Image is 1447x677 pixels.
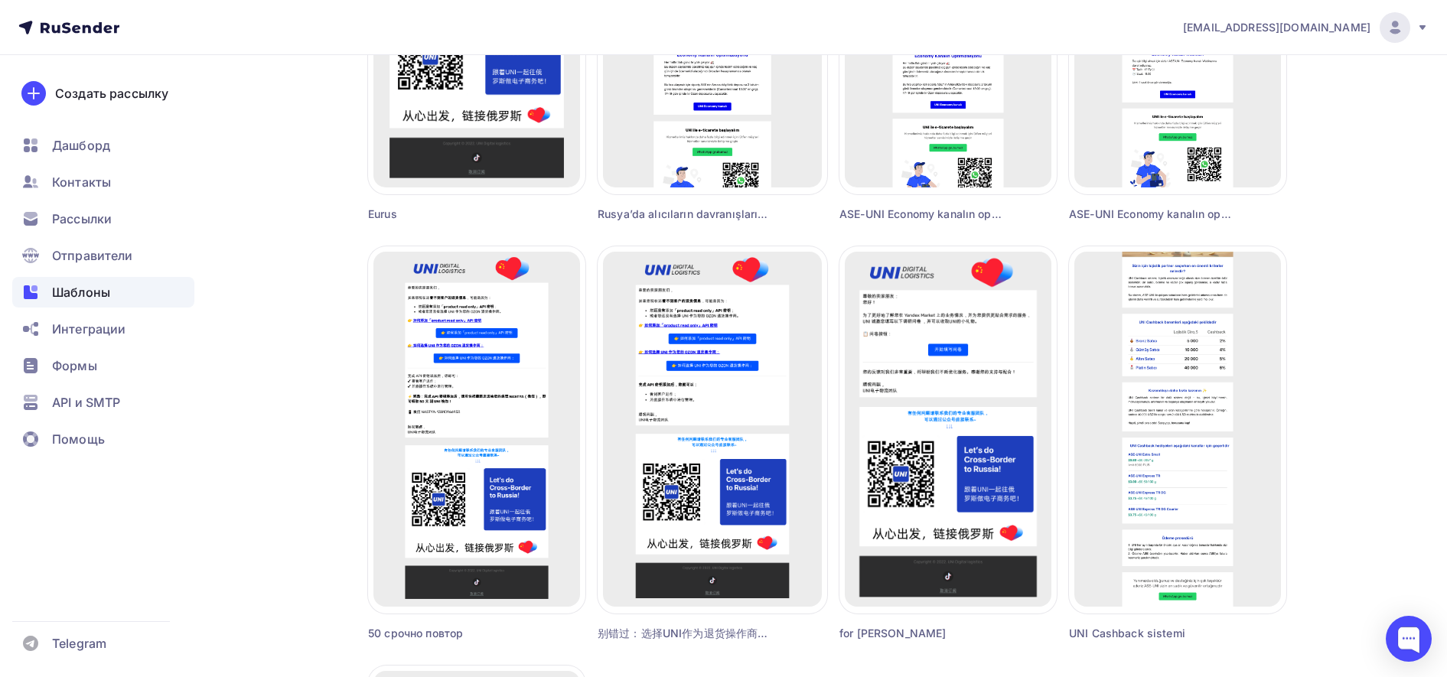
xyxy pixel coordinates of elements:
[52,393,120,412] span: API и SMTP
[839,626,1002,641] div: for [PERSON_NAME]
[1183,20,1370,35] span: [EMAIL_ADDRESS][DOMAIN_NAME]
[52,283,110,301] span: Шаблоны
[598,207,770,222] div: Rusya’da alıcıların davranışları değişti
[12,130,194,161] a: Дашборд
[12,240,194,271] a: Отправители
[52,634,106,653] span: Telegram
[12,167,194,197] a: Контакты
[52,173,111,191] span: Контакты
[1069,207,1232,222] div: ASE-UNI Economy kanalın optimizasyonu
[839,207,1002,222] div: ASE-UNI Economy kanalın optimizasyonu
[1183,12,1429,43] a: [EMAIL_ADDRESS][DOMAIN_NAME]
[1069,626,1232,641] div: UNI Cashback sistemi
[52,246,133,265] span: Отправители
[52,136,110,155] span: Дашборд
[55,84,168,103] div: Создать рассылку
[368,626,531,641] div: 50 срочно повтор
[598,626,770,641] div: 别错过：选择UNI作为退货操作商，轻松查看客户退件
[368,207,531,222] div: Eurus
[12,203,194,234] a: Рассылки
[12,350,194,381] a: Формы
[12,277,194,308] a: Шаблоны
[52,430,105,448] span: Помощь
[52,210,112,228] span: Рассылки
[52,356,97,375] span: Формы
[52,320,125,338] span: Интеграции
